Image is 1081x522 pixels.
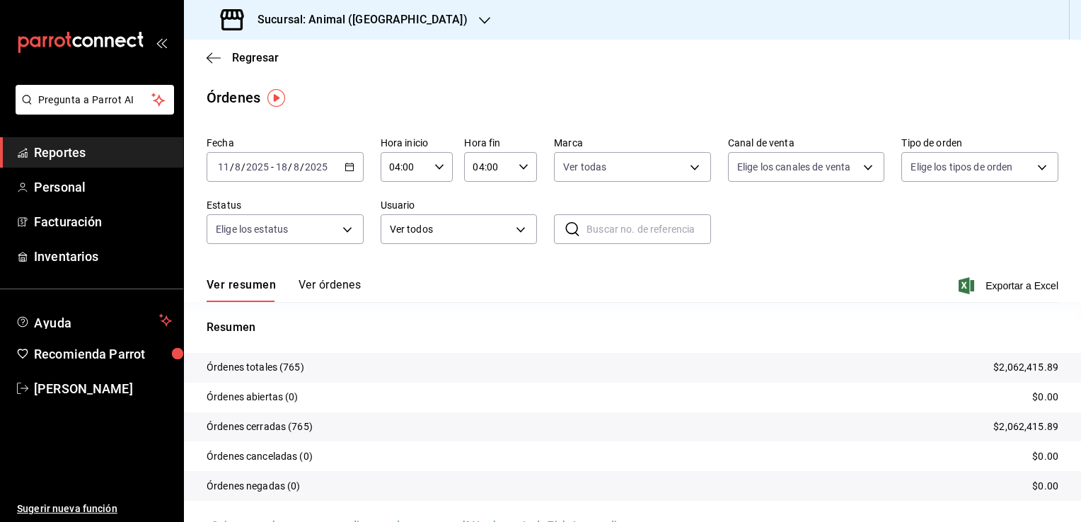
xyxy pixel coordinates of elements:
[993,360,1058,375] p: $2,062,415.89
[464,138,537,148] label: Hora fin
[390,222,511,237] span: Ver todos
[234,161,241,173] input: --
[16,85,174,115] button: Pregunta a Parrot AI
[728,138,885,148] label: Canal de venta
[34,247,172,266] span: Inventarios
[563,160,606,174] span: Ver todas
[207,51,279,64] button: Regresar
[961,277,1058,294] button: Exportar a Excel
[230,161,234,173] span: /
[293,161,300,173] input: --
[381,138,453,148] label: Hora inicio
[300,161,304,173] span: /
[299,278,361,302] button: Ver órdenes
[216,222,288,236] span: Elige los estatus
[34,178,172,197] span: Personal
[207,87,260,108] div: Órdenes
[381,200,538,210] label: Usuario
[207,200,364,210] label: Estatus
[232,51,279,64] span: Regresar
[38,93,152,108] span: Pregunta a Parrot AI
[34,379,172,398] span: [PERSON_NAME]
[207,360,304,375] p: Órdenes totales (765)
[267,89,285,107] img: Tooltip marker
[217,161,230,173] input: --
[1032,479,1058,494] p: $0.00
[17,501,172,516] span: Sugerir nueva función
[737,160,850,174] span: Elige los canales de venta
[34,212,172,231] span: Facturación
[207,419,313,434] p: Órdenes cerradas (765)
[34,344,172,364] span: Recomienda Parrot
[554,138,711,148] label: Marca
[304,161,328,173] input: ----
[34,143,172,162] span: Reportes
[911,160,1012,174] span: Elige los tipos de orden
[271,161,274,173] span: -
[901,138,1058,148] label: Tipo de orden
[245,161,270,173] input: ----
[1032,390,1058,405] p: $0.00
[275,161,288,173] input: --
[207,449,313,464] p: Órdenes canceladas (0)
[246,11,468,28] h3: Sucursal: Animal ([GEOGRAPHIC_DATA])
[207,138,364,148] label: Fecha
[288,161,292,173] span: /
[241,161,245,173] span: /
[10,103,174,117] a: Pregunta a Parrot AI
[156,37,167,48] button: open_drawer_menu
[207,278,276,302] button: Ver resumen
[586,215,711,243] input: Buscar no. de referencia
[993,419,1058,434] p: $2,062,415.89
[207,278,361,302] div: navigation tabs
[207,479,301,494] p: Órdenes negadas (0)
[34,312,154,329] span: Ayuda
[1032,449,1058,464] p: $0.00
[207,319,1058,336] p: Resumen
[207,390,299,405] p: Órdenes abiertas (0)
